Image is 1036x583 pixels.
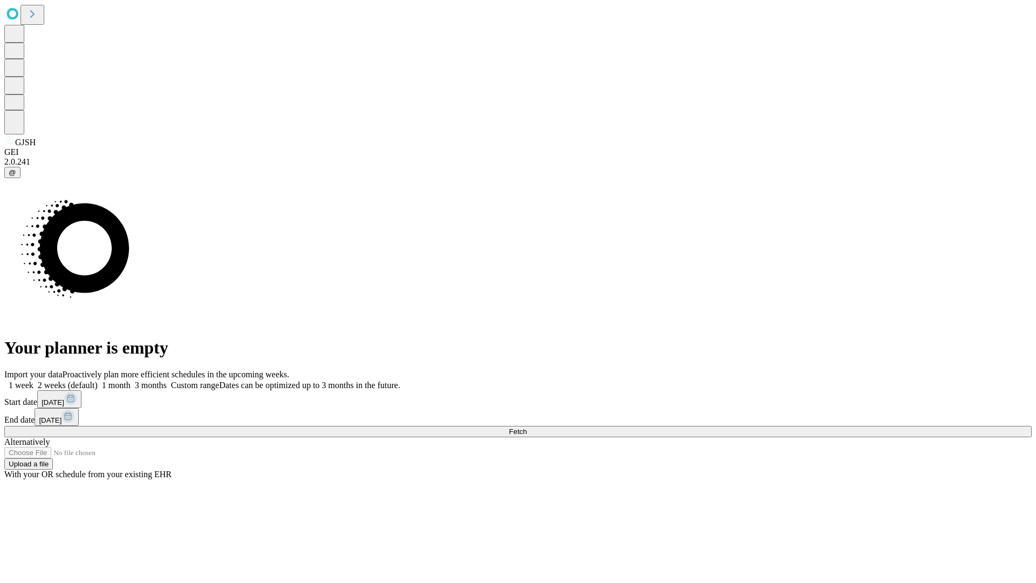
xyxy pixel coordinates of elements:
span: 1 month [102,381,131,390]
span: Proactively plan more efficient schedules in the upcoming weeks. [63,370,289,379]
span: [DATE] [42,398,64,406]
span: Fetch [509,428,527,436]
div: 2.0.241 [4,157,1032,167]
span: Alternatively [4,437,50,446]
span: 3 months [135,381,167,390]
div: GEI [4,147,1032,157]
span: Import your data [4,370,63,379]
span: GJSH [15,138,36,147]
h1: Your planner is empty [4,338,1032,358]
div: Start date [4,390,1032,408]
span: @ [9,168,16,177]
span: Dates can be optimized up to 3 months in the future. [219,381,400,390]
span: With your OR schedule from your existing EHR [4,470,172,479]
span: Custom range [171,381,219,390]
button: [DATE] [37,390,81,408]
span: [DATE] [39,416,62,424]
div: End date [4,408,1032,426]
span: 2 weeks (default) [38,381,98,390]
button: [DATE] [35,408,79,426]
button: Fetch [4,426,1032,437]
button: @ [4,167,21,178]
button: Upload a file [4,458,53,470]
span: 1 week [9,381,33,390]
